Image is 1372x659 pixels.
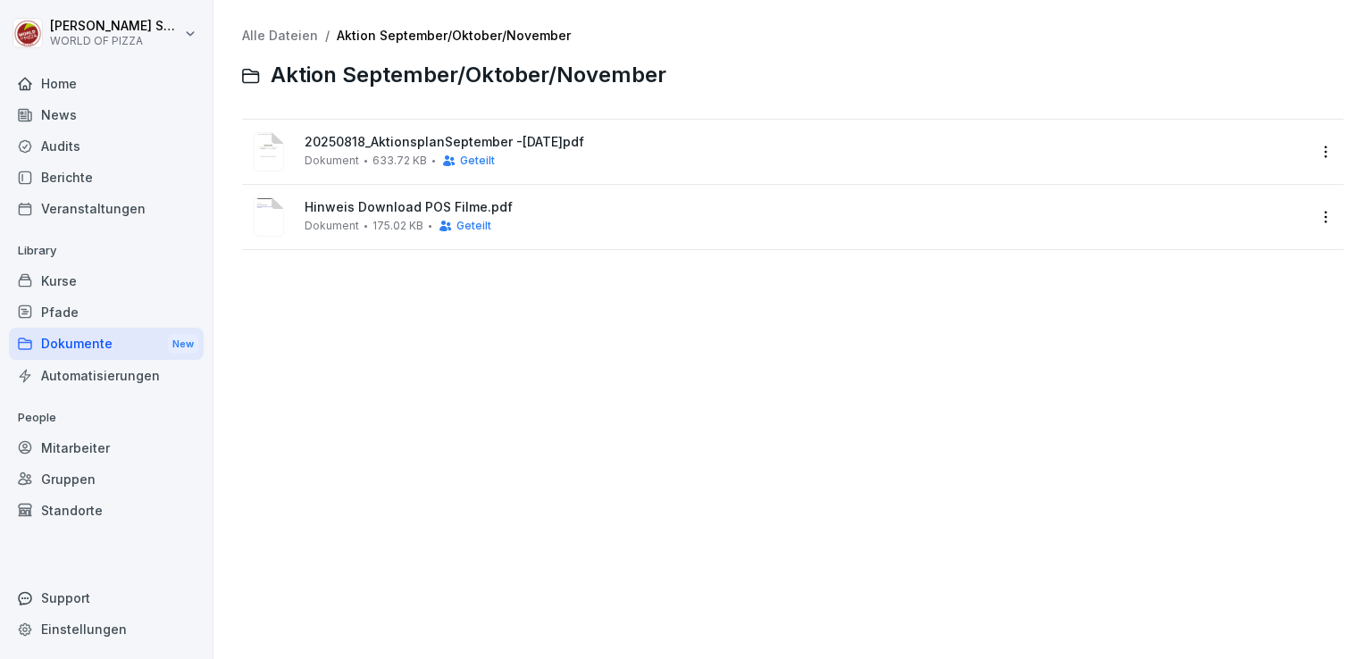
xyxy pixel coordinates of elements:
a: Veranstaltungen [9,193,204,224]
a: Berichte [9,162,204,193]
a: Kurse [9,265,204,296]
span: 20250818_AktionsplanSeptember -[DATE]pdf [305,135,1306,150]
a: Audits [9,130,204,162]
a: News [9,99,204,130]
a: Pfade [9,296,204,328]
a: Mitarbeiter [9,432,204,463]
div: New [168,334,198,355]
p: WORLD OF PIZZA [50,35,180,47]
p: People [9,404,204,432]
span: Hinweis Download POS Filme.pdf [305,200,1306,215]
a: Alle Dateien [242,28,318,43]
a: Home [9,68,204,99]
p: Library [9,237,204,265]
a: Einstellungen [9,613,204,645]
span: Aktion September/Oktober/November [271,63,666,88]
span: Dokument [305,220,359,232]
span: 633.72 KB [372,154,427,167]
p: [PERSON_NAME] Seraphim [50,19,180,34]
a: Aktion September/Oktober/November [337,28,571,43]
span: Dokument [305,154,359,167]
a: DokumenteNew [9,328,204,361]
span: 175.02 KB [372,220,423,232]
div: Dokumente [9,328,204,361]
span: Geteilt [460,154,495,167]
a: Standorte [9,495,204,526]
div: Support [9,582,204,613]
a: Gruppen [9,463,204,495]
span: / [325,29,330,44]
a: Automatisierungen [9,360,204,391]
span: Geteilt [456,220,491,232]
